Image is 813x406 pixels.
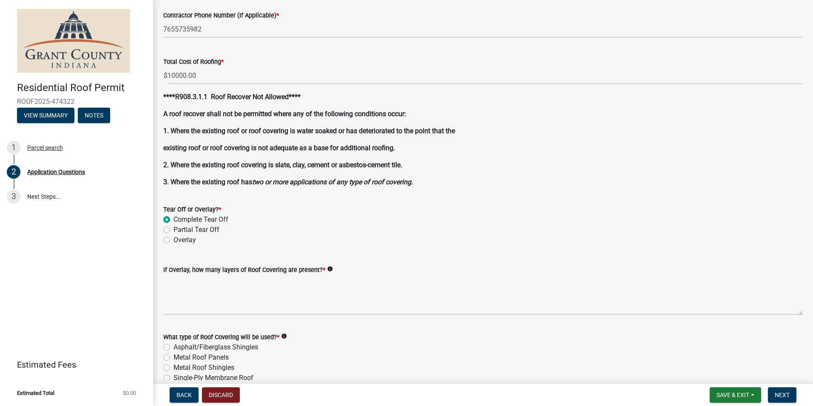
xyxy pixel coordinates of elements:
[710,387,761,403] button: Save & Exit
[173,363,234,373] label: Metal Roof Shingles
[173,373,253,383] label: Single-Ply Membrane Roof
[163,207,221,213] label: Tear Off or Overlay?
[716,392,749,398] span: Save & Exit
[163,59,224,65] label: Total Cost of Roofing
[7,356,139,373] a: Estimated Fees
[163,335,279,340] label: What type of Roof Covering will be used?
[173,235,196,245] label: Overlay
[27,169,85,175] div: Application Questions
[281,333,287,339] i: info
[123,390,136,396] span: $0.00
[27,145,63,151] div: Parcel search
[7,165,20,179] div: 2
[17,390,54,396] span: Estimated Total
[173,342,258,352] label: Asphalt/Fiberglass Shingles
[252,178,413,186] strong: two or more applications of any type of roof covering.
[176,392,192,398] span: Back
[17,112,74,119] wm-modal-confirm: Summary
[170,387,199,403] button: Back
[17,97,136,106] span: ROOF2025-474322
[163,178,252,186] strong: 3. Where the existing roof has
[17,108,74,123] button: View Summary
[163,267,325,273] label: If Overlay, how many layers of Roof Covering are present?
[163,67,168,84] span: $
[163,127,455,135] strong: 1. Where the existing roof or roof covering is water soaked or has deteriorated to the point that...
[768,387,796,403] button: Next
[163,144,395,152] strong: existing roof or roof covering is not adequate as a base for additional roofing.
[78,112,110,119] wm-modal-confirm: Notes
[7,190,20,203] div: 3
[775,392,790,398] span: Next
[173,225,219,235] label: Partial Tear Off
[202,387,240,403] button: Discard
[163,93,301,101] strong: ****R908.3.1.1 Roof Recover Not Allowed****
[78,108,110,123] button: Notes
[163,161,402,169] strong: 2. Where the existing roof covering is slate, clay, cement or asbestos-cement tile.
[173,214,228,225] label: Complete Tear Off
[163,13,279,19] label: Contractor Phone Number (If Applicable)
[327,266,333,272] i: info
[173,352,229,363] label: Metal Roof Panels
[163,110,406,118] strong: A roof recover shall not be permitted where any of the following conditions occur:
[17,9,130,73] img: Grant County, Indiana
[17,82,146,94] h4: Residential Roof Permit
[7,141,20,154] div: 1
